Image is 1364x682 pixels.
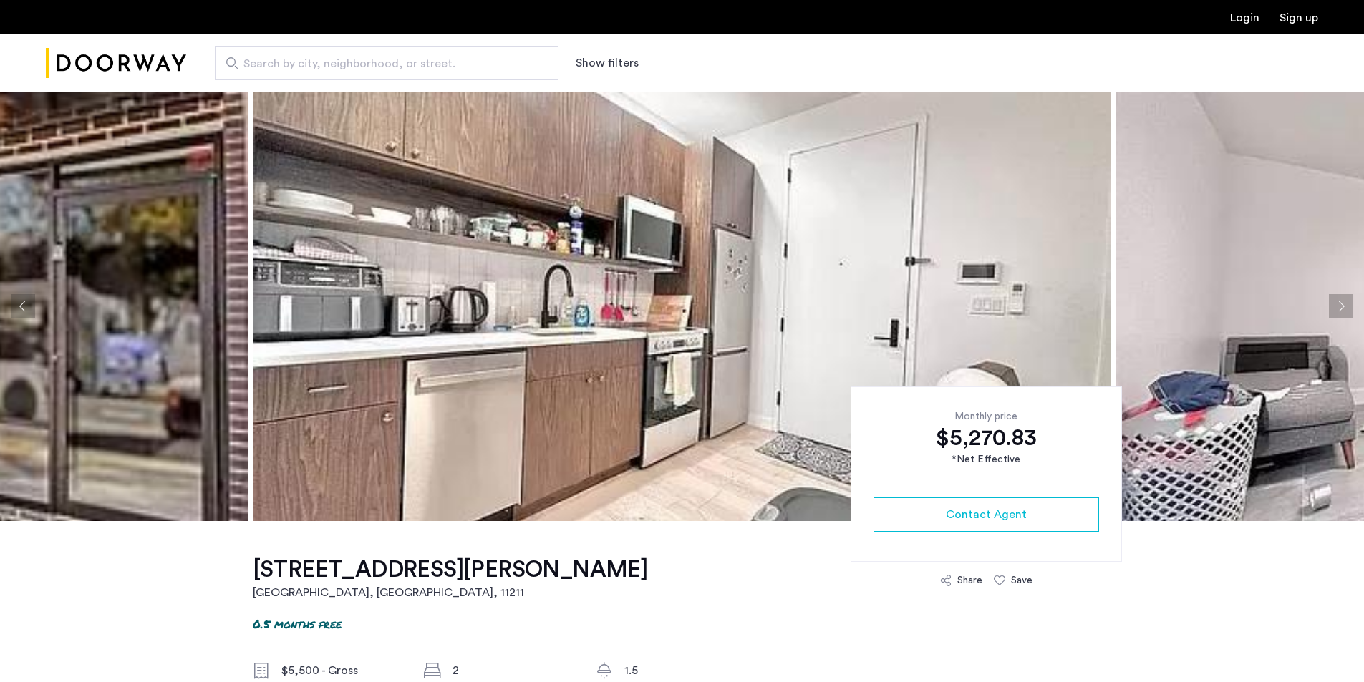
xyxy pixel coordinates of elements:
[253,615,342,632] p: 0.5 months free
[1280,12,1318,24] a: Registration
[46,36,186,90] a: Cazamio Logo
[1329,294,1353,318] button: Next apartment
[215,46,558,80] input: Apartment Search
[46,36,186,90] img: logo
[11,294,35,318] button: Previous apartment
[1011,573,1032,588] div: Save
[1230,12,1259,24] a: Login
[624,662,745,679] div: 1.5
[453,662,573,679] div: 2
[253,555,648,584] h1: [STREET_ADDRESS][PERSON_NAME]
[946,506,1027,523] span: Contact Agent
[874,497,1099,532] button: button
[281,662,402,679] div: $5,500 - Gross
[1304,625,1350,668] iframe: chat widget
[957,573,982,588] div: Share
[253,92,1111,521] img: apartment
[243,55,518,72] span: Search by city, neighborhood, or street.
[874,452,1099,467] div: *Net Effective
[253,555,648,601] a: [STREET_ADDRESS][PERSON_NAME][GEOGRAPHIC_DATA], [GEOGRAPHIC_DATA], 11211
[253,584,648,601] h2: [GEOGRAPHIC_DATA], [GEOGRAPHIC_DATA] , 11211
[874,424,1099,452] div: $5,270.83
[874,409,1099,424] div: Monthly price
[576,54,639,72] button: Show or hide filters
